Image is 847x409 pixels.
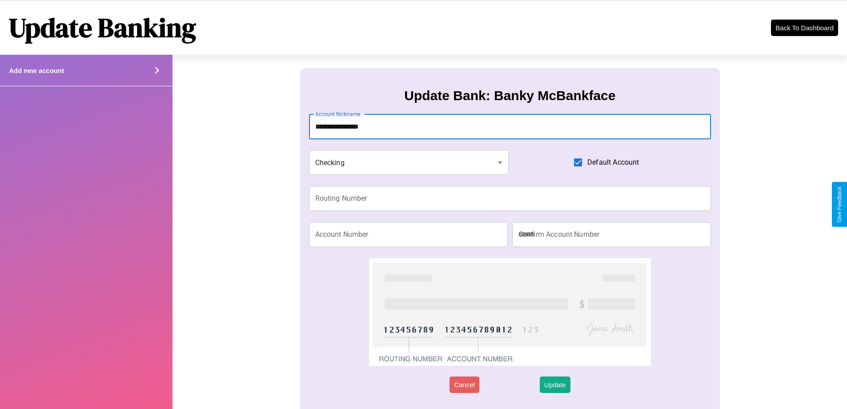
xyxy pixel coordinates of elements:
button: Update [540,377,570,393]
h3: Update Bank: Banky McBankface [404,88,615,103]
h1: Update Banking [9,9,196,46]
img: check [369,258,650,366]
div: Give Feedback [836,186,843,223]
span: Default Account [587,157,639,168]
div: Checking [309,150,509,175]
button: Cancel [450,377,479,393]
h4: Add new account [9,67,64,74]
label: Account Nickname [315,110,361,118]
button: Back To Dashboard [771,20,838,36]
